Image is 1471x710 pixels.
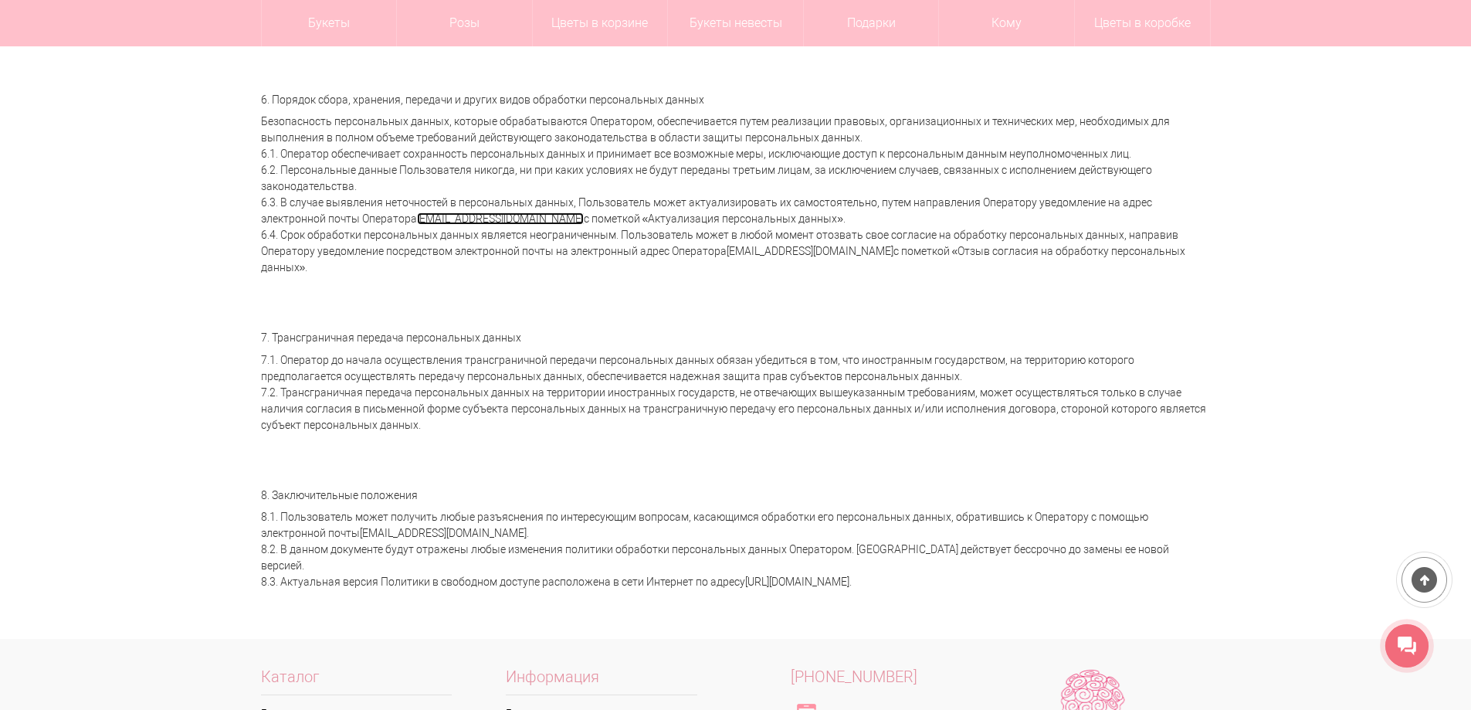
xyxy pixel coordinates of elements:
[261,94,1211,106] h5: 6. Порядок сбора, хранения, передачи и других видов обработки персональных данных
[736,669,974,685] a: [PHONE_NUMBER]
[506,669,697,695] span: Информация
[261,332,1211,344] h5: 7. Трансграничная передача персональных данных
[360,527,527,539] a: [EMAIL_ADDRESS][DOMAIN_NAME]
[745,576,849,588] a: [URL][DOMAIN_NAME]
[791,668,917,686] span: [PHONE_NUMBER]
[727,245,893,257] a: [EMAIL_ADDRESS][DOMAIN_NAME]
[417,212,584,225] a: [EMAIL_ADDRESS][DOMAIN_NAME]
[261,669,452,695] span: Каталог
[261,490,1211,501] h5: 8. Заключительные положения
